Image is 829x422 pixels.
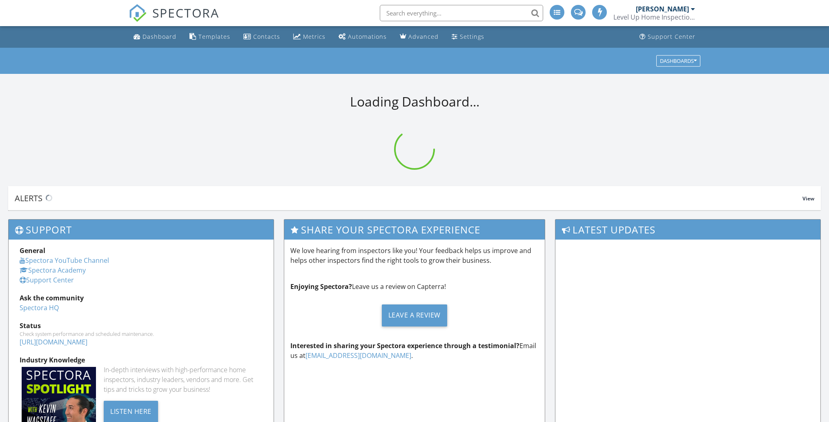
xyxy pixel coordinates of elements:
[143,33,176,40] div: Dashboard
[240,29,283,44] a: Contacts
[9,220,274,240] h3: Support
[20,321,263,331] div: Status
[20,275,74,284] a: Support Center
[660,58,697,64] div: Dashboards
[284,220,544,240] h3: Share Your Spectora Experience
[130,29,180,44] a: Dashboard
[802,195,814,202] span: View
[20,331,263,337] div: Check system performance and scheduled maintenance.
[656,55,700,67] button: Dashboards
[20,293,263,303] div: Ask the community
[20,256,109,265] a: Spectora YouTube Channel
[382,304,447,326] div: Leave a Review
[20,303,59,312] a: Spectora HQ
[186,29,234,44] a: Templates
[20,246,45,255] strong: General
[15,193,802,204] div: Alerts
[290,282,538,291] p: Leave us a review on Capterra!
[198,33,230,40] div: Templates
[129,4,147,22] img: The Best Home Inspection Software - Spectora
[152,4,219,21] span: SPECTORA
[448,29,488,44] a: Settings
[20,266,86,275] a: Spectora Academy
[104,365,263,394] div: In-depth interviews with high-performance home inspectors, industry leaders, vendors and more. Ge...
[408,33,439,40] div: Advanced
[335,29,390,44] a: Automations (Advanced)
[20,338,87,346] a: [URL][DOMAIN_NAME]
[290,341,519,350] strong: Interested in sharing your Spectora experience through a testimonial?
[290,246,538,265] p: We love hearing from inspectors like you! Your feedback helps us improve and helps other inspecto...
[380,5,543,21] input: Search everything...
[648,33,695,40] div: Support Center
[636,5,689,13] div: [PERSON_NAME]
[104,406,158,415] a: Listen Here
[636,29,699,44] a: Support Center
[555,220,820,240] h3: Latest Updates
[303,33,325,40] div: Metrics
[613,13,695,21] div: Level Up Home Inspections
[305,351,411,360] a: [EMAIL_ADDRESS][DOMAIN_NAME]
[129,11,219,28] a: SPECTORA
[20,355,263,365] div: Industry Knowledge
[290,29,329,44] a: Metrics
[290,282,352,291] strong: Enjoying Spectora?
[460,33,484,40] div: Settings
[290,298,538,333] a: Leave a Review
[253,33,280,40] div: Contacts
[348,33,387,40] div: Automations
[397,29,442,44] a: Advanced
[290,341,538,360] p: Email us at .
